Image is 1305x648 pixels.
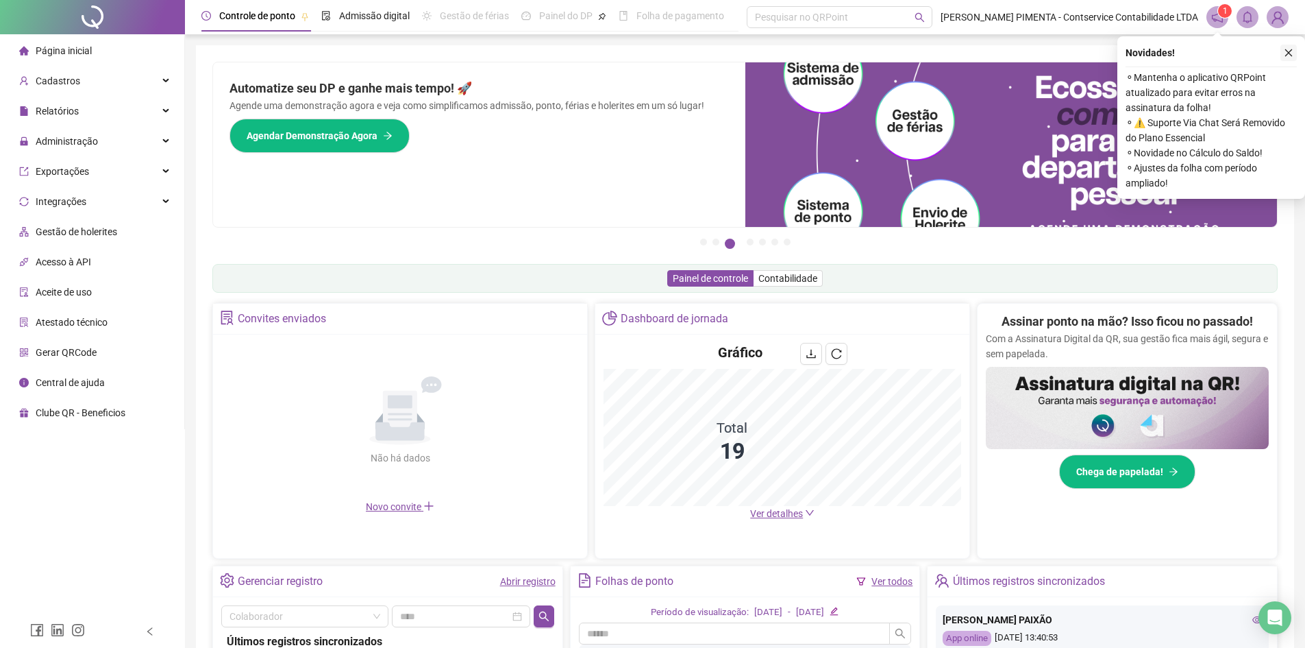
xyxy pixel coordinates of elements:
span: filter [856,577,866,586]
span: notification [1211,11,1223,23]
span: book [619,11,628,21]
span: team [934,573,949,588]
span: Ver detalhes [750,508,803,519]
div: Open Intercom Messenger [1258,601,1291,634]
span: pushpin [301,12,309,21]
button: 3 [725,239,735,249]
span: linkedin [51,623,64,637]
div: Últimos registros sincronizados [953,570,1105,593]
span: lock [19,136,29,146]
span: Página inicial [36,45,92,56]
span: Central de ajuda [36,377,105,388]
button: 2 [712,239,719,245]
span: user-add [19,76,29,86]
span: Administração [36,136,98,147]
span: bell [1241,11,1254,23]
span: facebook [30,623,44,637]
div: Período de visualização: [651,605,749,620]
p: Com a Assinatura Digital da QR, sua gestão fica mais ágil, segura e sem papelada. [986,331,1269,361]
img: banner%2Fd57e337e-a0d3-4837-9615-f134fc33a8e6.png [745,62,1278,227]
span: Admissão digital [339,10,410,21]
span: Aceite de uso [36,287,92,298]
span: Folha de pagamento [636,10,724,21]
span: arrow-right [383,131,393,141]
span: search [538,611,549,622]
img: 88555 [1267,7,1288,27]
span: file [19,106,29,116]
span: down [805,508,815,518]
span: search [915,12,925,23]
div: [DATE] [754,605,782,620]
span: solution [19,317,29,327]
span: Acesso à API [36,256,91,267]
h2: Automatize seu DP e ganhe mais tempo! 🚀 [229,79,729,98]
span: ⚬ Ajustes da folha com período ampliado! [1126,160,1297,191]
span: instagram [71,623,85,637]
span: Exportações [36,166,89,177]
h4: Gráfico [718,343,762,362]
span: Gestão de holerites [36,226,117,237]
span: Integrações [36,196,86,207]
div: Convites enviados [238,307,326,331]
span: info-circle [19,378,29,387]
span: close [1284,48,1293,58]
span: Painel do DP [539,10,593,21]
div: - [788,605,791,620]
span: sun [422,11,432,21]
span: api [19,257,29,267]
span: pie-chart [602,311,617,325]
span: edit [830,607,838,616]
span: ⚬ Mantenha o aplicativo QRPoint atualizado para evitar erros na assinatura da folha! [1126,70,1297,115]
span: Gerar QRCode [36,347,97,358]
span: plus [423,501,434,512]
h2: Assinar ponto na mão? Isso ficou no passado! [1002,312,1253,331]
sup: 1 [1218,4,1232,18]
span: Chega de papelada! [1076,464,1163,479]
button: 5 [759,239,766,245]
span: Atestado técnico [36,317,108,328]
span: clock-circle [201,11,211,21]
span: Relatórios [36,106,79,117]
span: arrow-right [1169,467,1178,477]
span: qrcode [19,348,29,357]
span: ⚬ ⚠️ Suporte Via Chat Será Removido do Plano Essencial [1126,115,1297,145]
span: Cadastros [36,75,80,86]
span: Clube QR - Beneficios [36,407,125,418]
button: 7 [784,239,791,245]
span: apartment [19,227,29,237]
button: 4 [747,239,754,245]
div: Gerenciar registro [238,570,323,593]
span: file-text [577,573,592,588]
span: eye [1252,615,1262,625]
img: banner%2F02c71560-61a6-44d4-94b9-c8ab97240462.png [986,367,1269,449]
button: 1 [700,239,707,245]
div: App online [943,631,991,647]
span: home [19,46,29,56]
div: Não há dados [337,451,463,466]
span: Contabilidade [758,273,817,284]
span: file-done [321,11,331,21]
span: audit [19,287,29,297]
div: [DATE] 13:40:53 [943,631,1262,647]
span: left [145,627,155,636]
a: Abrir registro [500,576,556,587]
button: 6 [771,239,778,245]
p: Agende uma demonstração agora e veja como simplificamos admissão, ponto, férias e holerites em um... [229,98,729,113]
span: export [19,167,29,176]
span: Agendar Demonstração Agora [247,128,377,143]
span: Novidades ! [1126,45,1175,60]
span: pushpin [598,12,606,21]
span: download [806,348,817,359]
span: ⚬ Novidade no Cálculo do Saldo! [1126,145,1297,160]
span: Painel de controle [673,273,748,284]
span: Novo convite [366,501,434,512]
button: Agendar Demonstração Agora [229,119,410,153]
div: Dashboard de jornada [621,307,728,331]
a: Ver todos [871,576,912,587]
span: Controle de ponto [219,10,295,21]
span: [PERSON_NAME] PIMENTA - Contservice Contabilidade LTDA [941,10,1198,25]
a: Ver detalhes down [750,508,815,519]
button: Chega de papelada! [1059,455,1195,489]
span: search [895,628,906,639]
span: setting [220,573,234,588]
